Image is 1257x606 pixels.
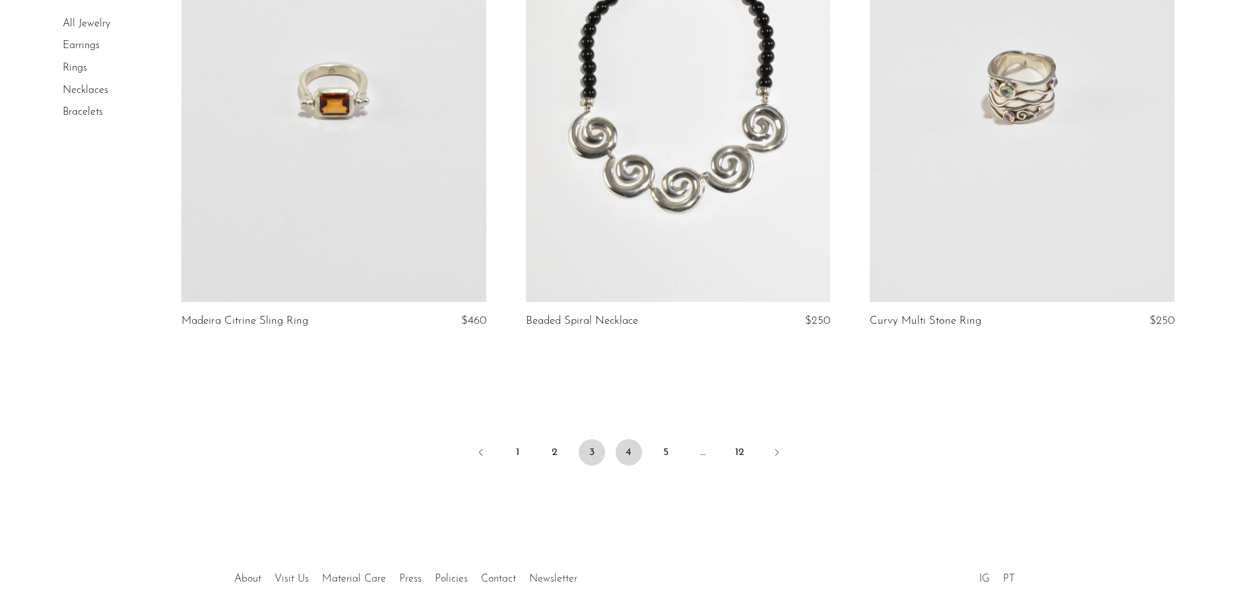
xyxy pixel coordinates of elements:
a: Beaded Spiral Necklace [526,315,638,327]
a: Policies [435,574,468,584]
a: Previous [468,439,494,468]
a: Material Care [322,574,386,584]
a: 12 [726,439,753,466]
a: PT [1003,574,1015,584]
a: All Jewelry [63,18,110,29]
a: 2 [542,439,568,466]
a: Madeira Citrine Sling Ring [181,315,308,327]
ul: Social Medias [973,563,1021,588]
a: Curvy Multi Stone Ring [870,315,981,327]
span: $460 [461,315,486,326]
a: About [234,574,261,584]
a: Visit Us [274,574,309,584]
a: Next [763,439,790,468]
a: 4 [616,439,642,466]
ul: Quick links [228,563,584,588]
a: Rings [63,63,87,73]
a: IG [979,574,990,584]
a: Press [399,574,422,584]
a: Earrings [63,41,100,51]
a: Necklaces [63,85,108,96]
span: $250 [1149,315,1175,326]
span: $250 [805,315,830,326]
a: 1 [505,439,531,466]
span: … [690,439,716,466]
a: Contact [481,574,516,584]
span: 3 [579,439,605,466]
a: 5 [653,439,679,466]
a: Bracelets [63,107,103,117]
